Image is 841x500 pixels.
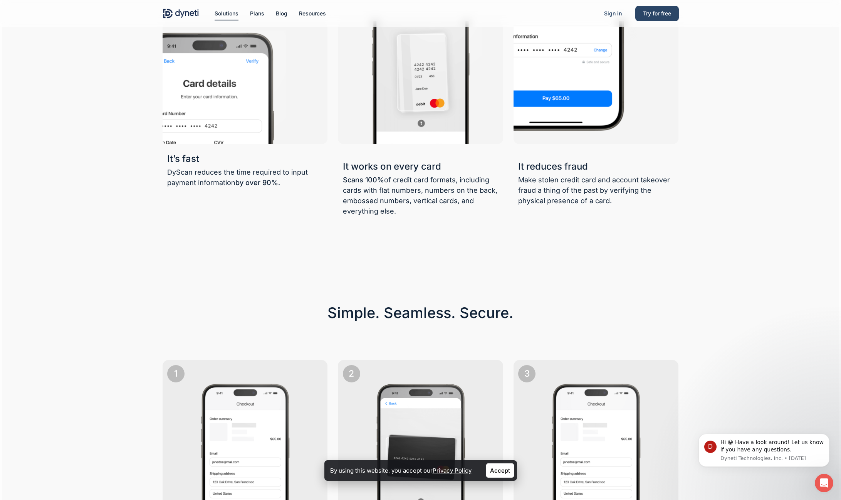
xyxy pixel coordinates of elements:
[433,467,472,474] a: Privacy Policy
[250,10,264,17] span: Plans
[276,10,287,17] span: Blog
[815,474,833,492] iframe: Intercom live chat
[518,162,673,172] h3: It reduces fraud
[596,9,629,18] a: Sign in
[167,154,322,164] h3: It’s fast
[299,9,326,18] a: Resources
[643,10,671,17] span: Try for free
[518,175,673,206] p: Make stolen credit card and account takeover fraud a thing of the past by verifying the physical ...
[215,10,238,17] span: Solutions
[250,9,264,18] a: Plans
[276,9,287,18] a: Blog
[167,167,322,188] p: DyScan reduces the time required to input payment information .
[163,304,678,322] h3: Simple. Seamless. Secure.
[343,162,498,172] h3: It works on every card
[167,365,185,382] div: 1
[330,465,472,476] p: By using this website, you accept our
[299,10,326,17] span: Resources
[486,463,514,478] a: Accept
[343,176,384,184] b: Scans 100%
[635,9,679,18] a: Try for free
[215,9,238,18] a: Solutions
[235,178,278,187] b: by over 90%
[343,175,498,216] p: of credit card formats, including cards with flat numbers, numbers on the back, embossed numbers,...
[343,365,360,382] div: 2
[687,422,841,479] iframe: Intercom notifications message
[604,10,622,17] span: Sign in
[518,365,535,382] div: 3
